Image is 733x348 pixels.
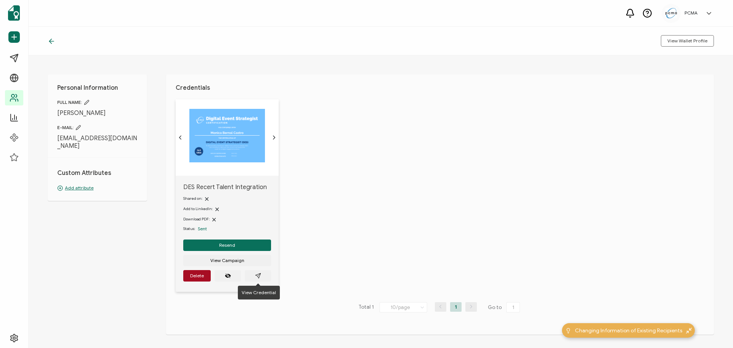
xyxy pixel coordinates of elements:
span: View Wallet Profile [667,39,707,43]
span: FULL NAME: [57,99,137,105]
span: [EMAIL_ADDRESS][DOMAIN_NAME] [57,134,137,150]
h1: Credentials [176,84,704,92]
span: Delete [190,274,204,278]
h1: Personal Information [57,84,137,92]
span: [PERSON_NAME] [57,109,137,117]
ion-icon: chevron forward outline [271,134,277,141]
img: minimize-icon.svg [686,328,692,333]
h1: Custom Attributes [57,169,137,177]
span: Status: [183,226,195,232]
ion-icon: paper plane outline [255,273,261,279]
span: Go to [488,302,521,313]
button: Resend [183,240,271,251]
span: Changing Information of Existing Recipients [575,327,682,335]
p: Add attribute [57,185,137,191]
span: Sent [198,226,207,231]
div: View Credential [238,286,280,299]
button: View Wallet Profile [661,35,714,47]
span: Resend [219,243,235,248]
span: E-MAIL: [57,125,137,131]
li: 1 [450,302,462,312]
span: Shared on: [183,196,202,201]
button: Delete [183,270,211,282]
ion-icon: chevron back outline [177,134,183,141]
span: DES Recert Talent Integration [183,183,271,191]
h5: PCMA [685,10,697,16]
iframe: Chat Widget [695,311,733,348]
span: View Campaign [210,258,244,263]
input: Select [379,302,427,312]
button: View Campaign [183,255,271,266]
span: Add to LinkedIn: [183,206,213,211]
span: Total 1 [358,302,374,313]
ion-icon: eye off [225,273,231,279]
img: sertifier-logomark-colored.svg [8,5,20,21]
img: 5c892e8a-a8c9-4ab0-b501-e22bba25706e.jpg [665,8,677,18]
span: Download PDF: [183,217,210,222]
